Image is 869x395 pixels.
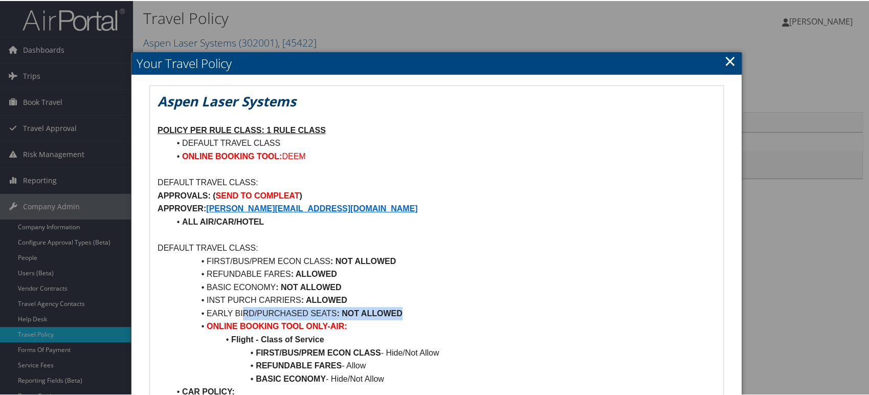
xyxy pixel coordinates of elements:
[131,51,742,74] h2: Your Travel Policy
[256,347,381,356] strong: FIRST/BUS/PREM ECON CLASS
[231,334,324,343] strong: Flight - Class of Service
[299,190,302,199] strong: )
[182,151,282,160] strong: ONLINE BOOKING TOOL:
[301,295,347,303] strong: : ALLOWED
[170,293,716,306] li: INST PURCH CARRIERS
[182,386,235,395] strong: CAR POLICY:
[282,151,305,160] span: DEEM
[158,175,716,188] p: DEFAULT TRAVEL CLASS:
[170,254,716,267] li: FIRST/BUS/PREM ECON CLASS
[158,203,206,212] strong: APPROVER:
[170,371,716,385] li: - Hide/Not Allow
[170,267,716,280] li: REFUNDABLE FARES
[256,374,326,382] strong: BASIC ECONOMY
[170,345,716,359] li: - Hide/Not Allow
[170,280,716,293] li: BASIC ECONOMY
[170,136,716,149] li: DEFAULT TRAVEL CLASS
[158,125,326,134] u: POLICY PER RULE CLASS: 1 RULE CLASS
[170,306,716,319] li: EARLY BIRD/PURCHASED SEATS
[724,50,736,70] a: Close
[207,321,347,330] strong: ONLINE BOOKING TOOL ONLY-AIR:
[158,91,296,109] em: Aspen Laser Systems
[158,240,716,254] p: DEFAULT TRAVEL CLASS:
[170,358,716,371] li: - Allow
[276,282,341,291] strong: : NOT ALLOWED
[330,256,396,265] strong: : NOT ALLOWED
[337,308,402,317] strong: : NOT ALLOWED
[158,190,215,199] strong: APPROVALS: (
[256,360,342,369] strong: REFUNDABLE FARES
[291,269,337,277] strong: : ALLOWED
[206,203,417,212] a: [PERSON_NAME][EMAIL_ADDRESS][DOMAIN_NAME]
[216,190,300,199] strong: SEND TO COMPLEAT
[182,216,264,225] strong: ALL AIR/CAR/HOTEL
